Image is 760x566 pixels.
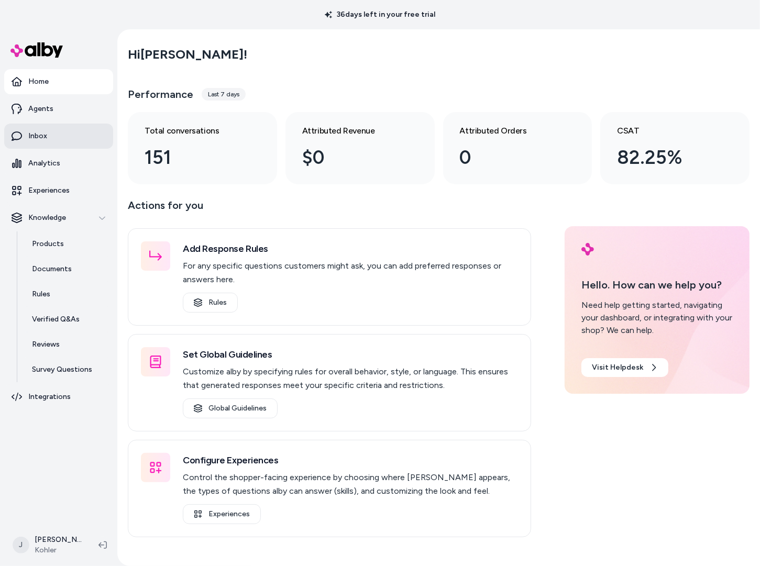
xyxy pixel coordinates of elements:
[617,125,716,137] h3: CSAT
[10,42,63,58] img: alby Logo
[302,143,401,172] div: $0
[128,112,277,184] a: Total conversations 151
[32,289,50,299] p: Rules
[21,357,113,382] a: Survey Questions
[128,197,531,222] p: Actions for you
[21,282,113,307] a: Rules
[4,151,113,176] a: Analytics
[32,314,80,325] p: Verified Q&As
[21,231,113,257] a: Products
[28,131,47,141] p: Inbox
[28,392,71,402] p: Integrations
[183,259,518,286] p: For any specific questions customers might ask, you can add preferred responses or answers here.
[4,69,113,94] a: Home
[35,535,82,545] p: [PERSON_NAME]
[21,257,113,282] a: Documents
[128,47,247,62] h2: Hi [PERSON_NAME] !
[617,143,716,172] div: 82.25%
[285,112,435,184] a: Attributed Revenue $0
[183,241,518,256] h3: Add Response Rules
[28,104,53,114] p: Agents
[4,178,113,203] a: Experiences
[128,87,193,102] h3: Performance
[581,299,733,337] div: Need help getting started, navigating your dashboard, or integrating with your shop? We can help.
[302,125,401,137] h3: Attributed Revenue
[28,213,66,223] p: Knowledge
[581,358,668,377] a: Visit Helpdesk
[4,124,113,149] a: Inbox
[581,243,594,256] img: alby Logo
[183,504,261,524] a: Experiences
[21,332,113,357] a: Reviews
[28,76,49,87] p: Home
[21,307,113,332] a: Verified Q&As
[32,264,72,274] p: Documents
[183,471,518,498] p: Control the shopper-facing experience by choosing where [PERSON_NAME] appears, the types of quest...
[32,339,60,350] p: Reviews
[183,365,518,392] p: Customize alby by specifying rules for overall behavior, style, or language. This ensures that ge...
[35,545,82,556] span: Kohler
[145,143,244,172] div: 151
[183,347,518,362] h3: Set Global Guidelines
[581,277,733,293] p: Hello. How can we help you?
[32,239,64,249] p: Products
[318,9,442,20] p: 36 days left in your free trial
[183,293,238,313] a: Rules
[4,96,113,121] a: Agents
[32,364,92,375] p: Survey Questions
[28,185,70,196] p: Experiences
[4,384,113,409] a: Integrations
[183,398,278,418] a: Global Guidelines
[4,205,113,230] button: Knowledge
[183,453,518,468] h3: Configure Experiences
[13,537,29,553] span: J
[202,88,246,101] div: Last 7 days
[28,158,60,169] p: Analytics
[6,528,90,562] button: J[PERSON_NAME]Kohler
[600,112,750,184] a: CSAT 82.25%
[460,143,559,172] div: 0
[145,125,244,137] h3: Total conversations
[460,125,559,137] h3: Attributed Orders
[443,112,592,184] a: Attributed Orders 0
